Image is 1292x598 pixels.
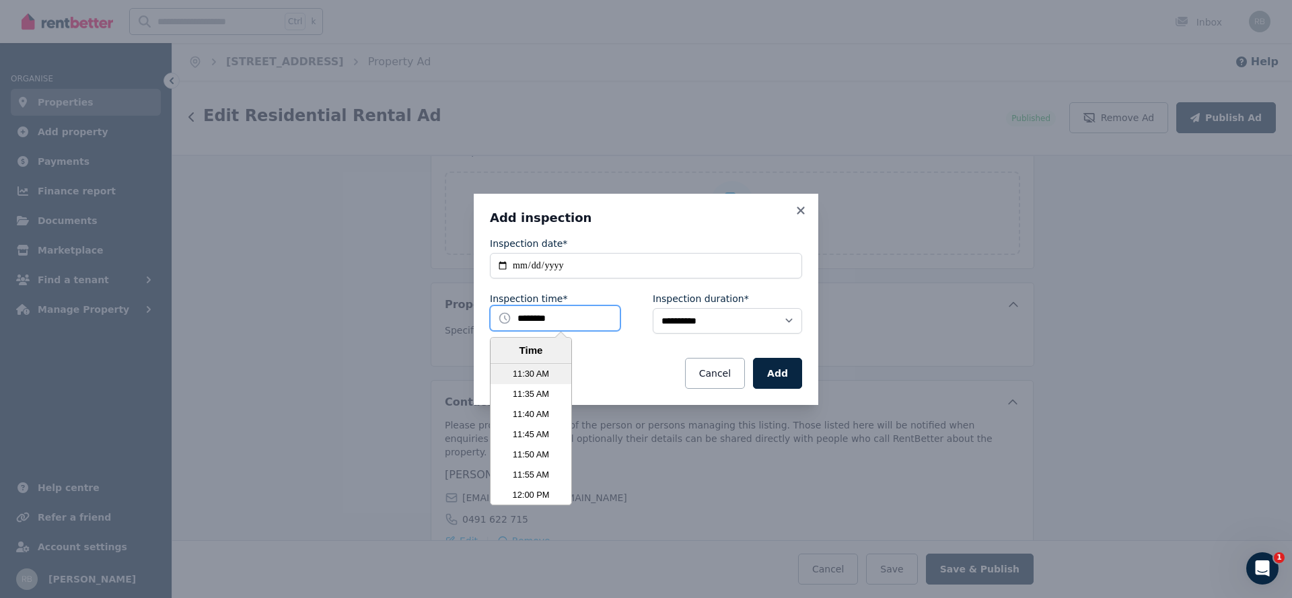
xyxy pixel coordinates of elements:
[491,445,571,465] li: 11:50 AM
[490,210,802,226] h3: Add inspection
[1246,552,1279,585] iframe: Intercom live chat
[491,364,571,384] li: 11:30 AM
[491,364,571,504] ul: Time
[491,485,571,505] li: 12:00 PM
[490,292,567,305] label: Inspection time*
[685,358,745,389] button: Cancel
[653,292,749,305] label: Inspection duration*
[491,465,571,485] li: 11:55 AM
[1274,552,1285,563] span: 1
[491,384,571,404] li: 11:35 AM
[753,358,802,389] button: Add
[491,404,571,424] li: 11:40 AM
[494,343,568,359] div: Time
[491,424,571,445] li: 11:45 AM
[490,237,567,250] label: Inspection date*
